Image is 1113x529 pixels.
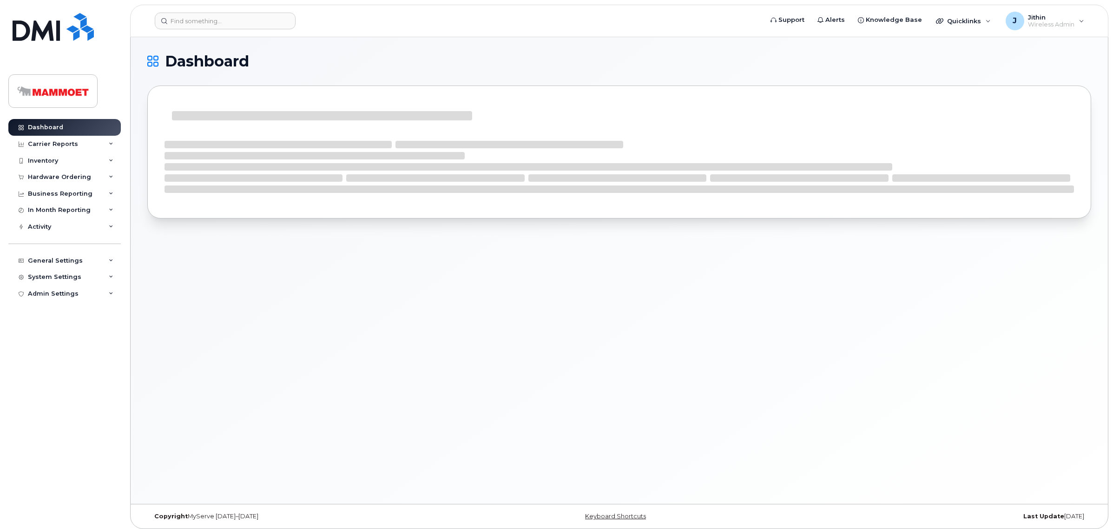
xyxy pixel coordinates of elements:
a: Keyboard Shortcuts [585,513,646,520]
strong: Last Update [1023,513,1064,520]
div: MyServe [DATE]–[DATE] [147,513,462,520]
div: [DATE] [777,513,1091,520]
strong: Copyright [154,513,188,520]
span: Dashboard [165,54,249,68]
